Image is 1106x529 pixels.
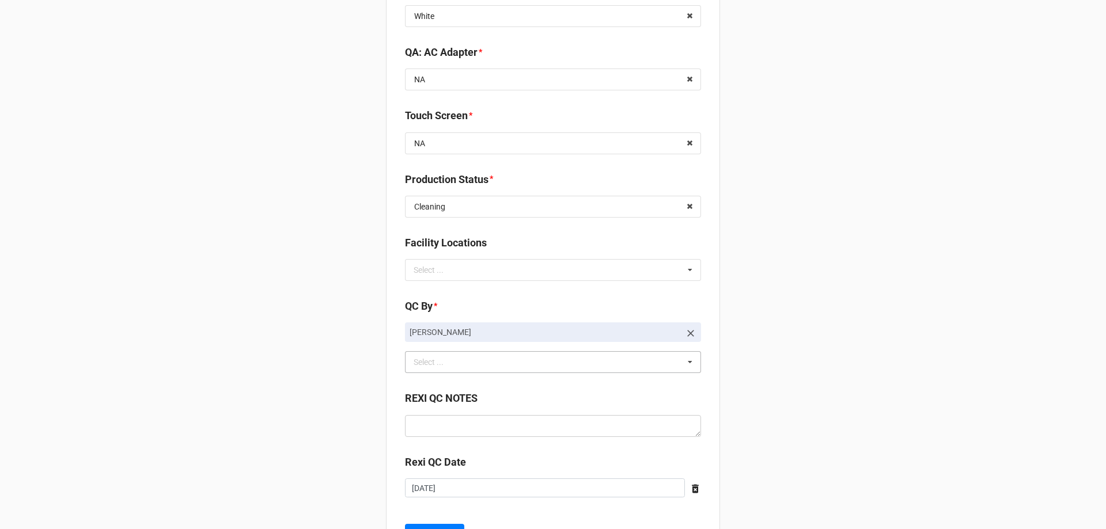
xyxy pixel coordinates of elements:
label: Rexi QC Date [405,454,466,470]
label: Production Status [405,172,488,188]
input: Date [405,478,685,498]
div: NA [414,75,425,83]
label: Touch Screen [405,108,468,124]
div: White [414,12,434,20]
div: NA [414,139,425,147]
p: [PERSON_NAME] [410,326,680,338]
div: Select ... [411,356,460,369]
div: Cleaning [414,203,445,211]
div: Select ... [411,263,460,276]
label: QC By [405,298,433,314]
label: QA: AC Adapter [405,44,478,60]
label: Facility Locations [405,235,487,251]
label: REXI QC NOTES [405,390,478,406]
